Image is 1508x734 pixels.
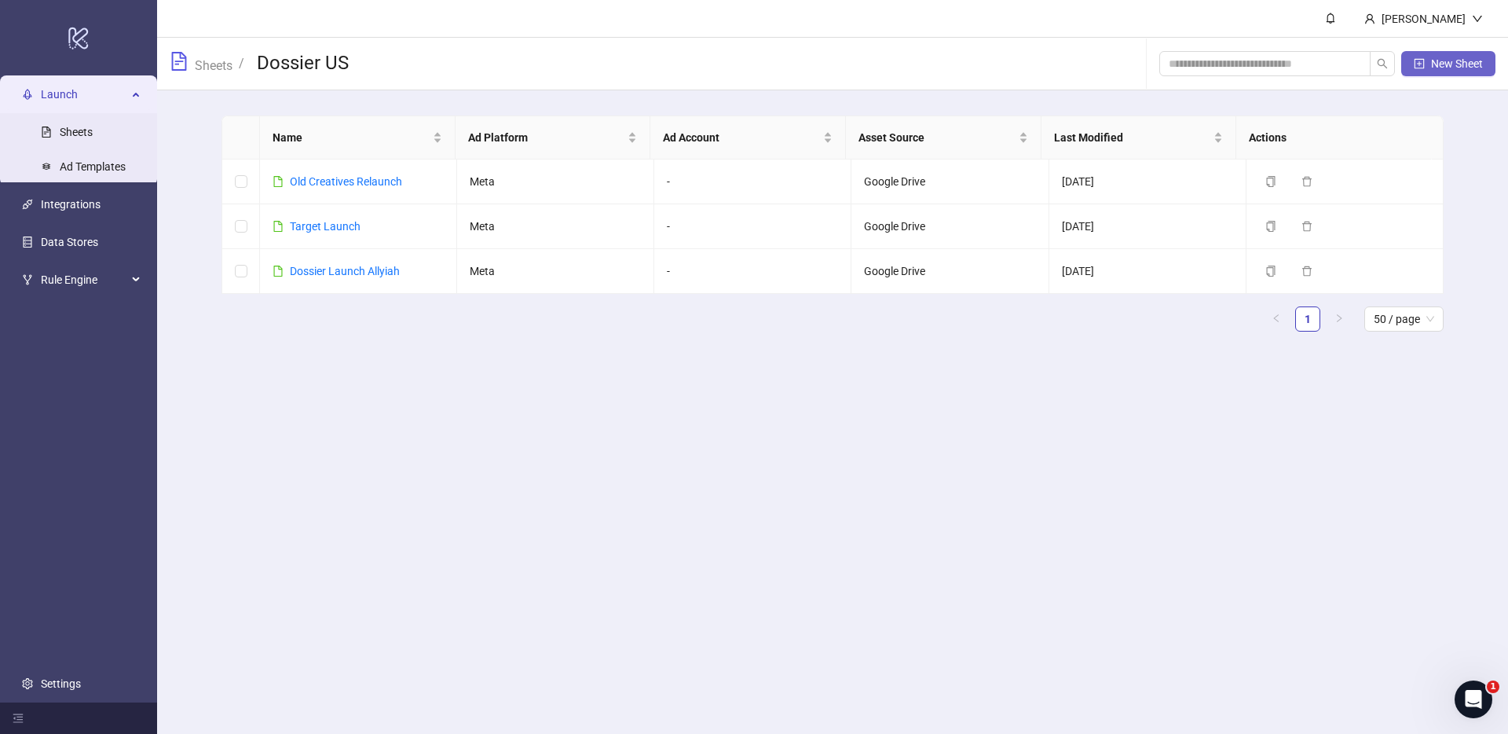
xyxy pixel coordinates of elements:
a: Sheets [60,126,93,138]
a: Sheets [192,56,236,73]
td: Google Drive [851,204,1049,249]
th: Asset Source [846,116,1041,160]
th: Ad Platform [456,116,651,160]
img: tab_keywords_by_traffic_grey.svg [178,91,191,104]
li: / [239,51,244,76]
a: Target Launch [290,220,361,233]
span: copy [1265,221,1276,232]
li: 1 [1295,306,1320,332]
span: fork [22,274,33,285]
span: down [1472,13,1483,24]
span: Launch [41,79,127,110]
td: Google Drive [851,249,1049,294]
th: Name [260,116,456,160]
td: Meta [457,160,654,204]
div: v 4.0.25 [44,25,77,38]
span: user [1364,13,1375,24]
th: Ad Account [650,116,846,160]
span: left [1272,314,1281,323]
span: search [1377,58,1388,69]
span: delete [1301,176,1312,187]
li: Next Page [1327,306,1352,332]
span: delete [1301,266,1312,277]
td: [DATE] [1049,204,1246,249]
span: Rule Engine [41,264,127,295]
iframe: Intercom live chat [1455,681,1492,718]
div: Page Size [1364,306,1444,332]
span: Ad Account [663,129,820,146]
span: file-text [170,52,188,71]
img: website_grey.svg [25,41,38,53]
span: right [1334,314,1344,323]
th: Last Modified [1041,116,1237,160]
td: - [654,204,851,249]
span: Name [273,129,430,146]
button: left [1264,306,1289,332]
span: plus-square [1414,58,1425,69]
a: Integrations [41,198,101,211]
span: file [273,221,284,232]
span: Ad Platform [468,129,625,146]
td: - [654,160,851,204]
a: Data Stores [41,236,98,248]
th: Actions [1236,116,1432,160]
span: 1 [1487,681,1499,693]
button: New Sheet [1401,51,1495,76]
div: Mots-clés [196,93,240,103]
li: Previous Page [1264,306,1289,332]
span: Asset Source [858,129,1016,146]
a: Old Creatives Relaunch [290,175,402,188]
a: Ad Templates [60,160,126,173]
td: Google Drive [851,160,1049,204]
span: copy [1265,266,1276,277]
td: - [654,249,851,294]
div: Domaine [81,93,121,103]
td: [DATE] [1049,249,1246,294]
span: rocket [22,89,33,100]
td: [DATE] [1049,160,1246,204]
span: 50 / page [1374,307,1434,331]
img: logo_orange.svg [25,25,38,38]
span: menu-fold [13,713,24,724]
a: Settings [41,677,81,690]
div: [PERSON_NAME] [1375,10,1472,28]
span: bell [1325,13,1336,24]
span: file [273,266,284,277]
a: Dossier Launch Allyiah [290,265,400,277]
span: file [273,176,284,187]
h3: Dossier US [257,51,349,76]
button: right [1327,306,1352,332]
img: tab_domain_overview_orange.svg [64,91,76,104]
div: Domaine: [DOMAIN_NAME] [41,41,178,53]
a: 1 [1296,307,1319,331]
span: delete [1301,221,1312,232]
td: Meta [457,249,654,294]
td: Meta [457,204,654,249]
span: New Sheet [1431,57,1483,70]
span: copy [1265,176,1276,187]
span: Last Modified [1054,129,1211,146]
